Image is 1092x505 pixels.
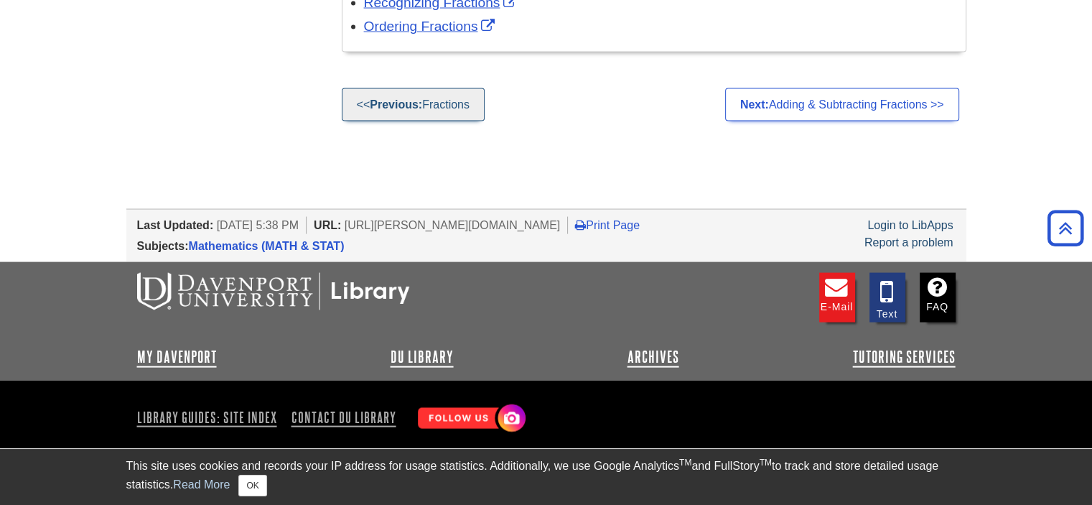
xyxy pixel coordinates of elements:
[137,219,214,231] span: Last Updated:
[342,88,485,121] a: <<Previous:Fractions
[853,348,956,366] a: Tutoring Services
[627,348,679,366] a: Archives
[189,240,345,252] a: Mathematics (MATH & STAT)
[867,219,953,231] a: Login to LibApps
[679,458,691,468] sup: TM
[364,19,499,34] a: Link opens in new window
[137,273,410,310] img: DU Libraries
[920,273,956,323] a: FAQ
[575,219,640,231] a: Print Page
[864,236,953,249] a: Report a problem
[819,273,855,323] a: E-mail
[869,273,905,323] a: Text
[314,219,341,231] span: URL:
[411,399,529,440] img: Follow Us! Instagram
[575,219,586,231] i: Print Page
[391,348,454,366] a: DU Library
[370,98,422,111] strong: Previous:
[1042,218,1088,238] a: Back to Top
[137,348,217,366] a: My Davenport
[173,478,230,491] a: Read More
[345,219,561,231] span: [URL][PERSON_NAME][DOMAIN_NAME]
[286,405,402,430] a: Contact DU Library
[725,88,959,121] a: Next:Adding & Subtracting Fractions >>
[740,98,769,111] strong: Next:
[760,458,772,468] sup: TM
[137,240,189,252] span: Subjects:
[137,405,283,430] a: Library Guides: Site Index
[217,219,299,231] span: [DATE] 5:38 PM
[238,475,266,496] button: Close
[126,458,966,496] div: This site uses cookies and records your IP address for usage statistics. Additionally, we use Goo...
